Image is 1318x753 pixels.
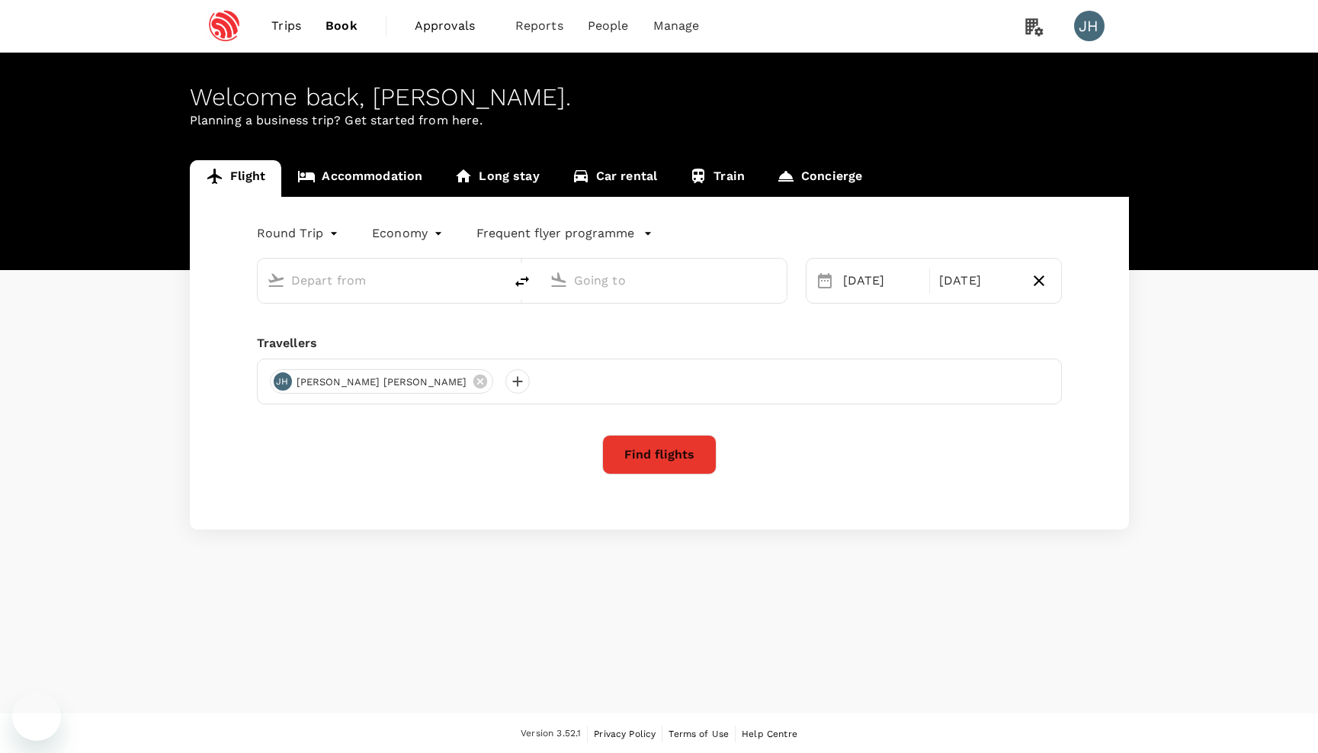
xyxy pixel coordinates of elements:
div: JH [1074,11,1105,41]
a: Help Centre [742,726,797,742]
iframe: Button to launch messaging window [12,692,61,741]
button: Frequent flyer programme [476,224,653,243]
input: Depart from [291,269,472,292]
span: [PERSON_NAME] [PERSON_NAME] [287,375,476,390]
span: Book [325,17,358,35]
div: Economy [372,221,446,246]
span: People [588,17,629,35]
button: Open [493,278,496,282]
div: Travellers [257,334,1062,352]
input: Going to [574,269,755,292]
a: Flight [190,160,282,197]
button: Find flights [602,435,717,475]
a: Concierge [761,160,878,197]
button: delete [504,263,540,300]
div: Round Trip [257,221,342,246]
span: Manage [653,17,700,35]
p: Frequent flyer programme [476,224,634,243]
img: Espressif Systems Singapore Pte Ltd [190,9,260,43]
span: Approvals [415,17,491,35]
div: [DATE] [837,265,927,296]
a: Train [673,160,761,197]
span: Version 3.52.1 [521,726,581,742]
span: Terms of Use [669,729,729,739]
a: Car rental [556,160,674,197]
span: Reports [515,17,563,35]
button: Open [776,278,779,282]
span: Trips [271,17,301,35]
div: JH [274,372,292,391]
a: Terms of Use [669,726,729,742]
div: Welcome back , [PERSON_NAME] . [190,83,1129,111]
span: Help Centre [742,729,797,739]
a: Accommodation [281,160,438,197]
span: Privacy Policy [594,729,656,739]
a: Long stay [438,160,555,197]
p: Planning a business trip? Get started from here. [190,111,1129,130]
div: [DATE] [933,265,1023,296]
div: JH[PERSON_NAME] [PERSON_NAME] [270,369,493,394]
a: Privacy Policy [594,726,656,742]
